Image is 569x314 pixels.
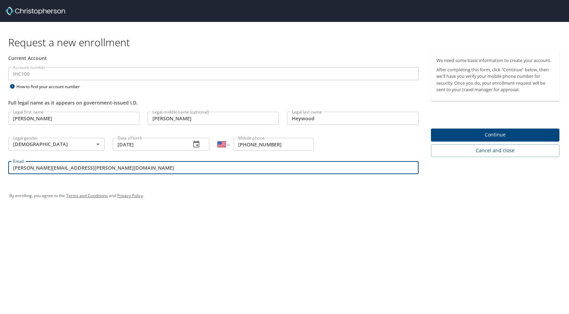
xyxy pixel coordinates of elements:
h1: Request a new enrollment [8,36,565,49]
div: [DEMOGRAPHIC_DATA] [8,138,104,151]
a: Privacy Policy [117,193,143,198]
div: Current Account [8,55,419,62]
span: Cancel and close [436,146,554,155]
input: Enter phone number [233,138,314,151]
input: MM/DD/YYYY [113,138,185,151]
img: cbt logo [5,7,65,15]
button: Cancel and close [431,144,559,157]
span: Continue [436,131,554,139]
div: Full legal name as it appears on government-issued I.D. [8,99,419,106]
button: Continue [431,129,559,142]
a: Terms and Conditions [66,193,108,198]
div: How to find your account number [8,82,94,91]
p: We need some basic information to create your account. [436,57,554,64]
div: By enrolling, you agree to the and . [9,187,560,204]
p: After completing this form, click "Continue" below, then we'll have you verify your mobile phone ... [436,67,554,93]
